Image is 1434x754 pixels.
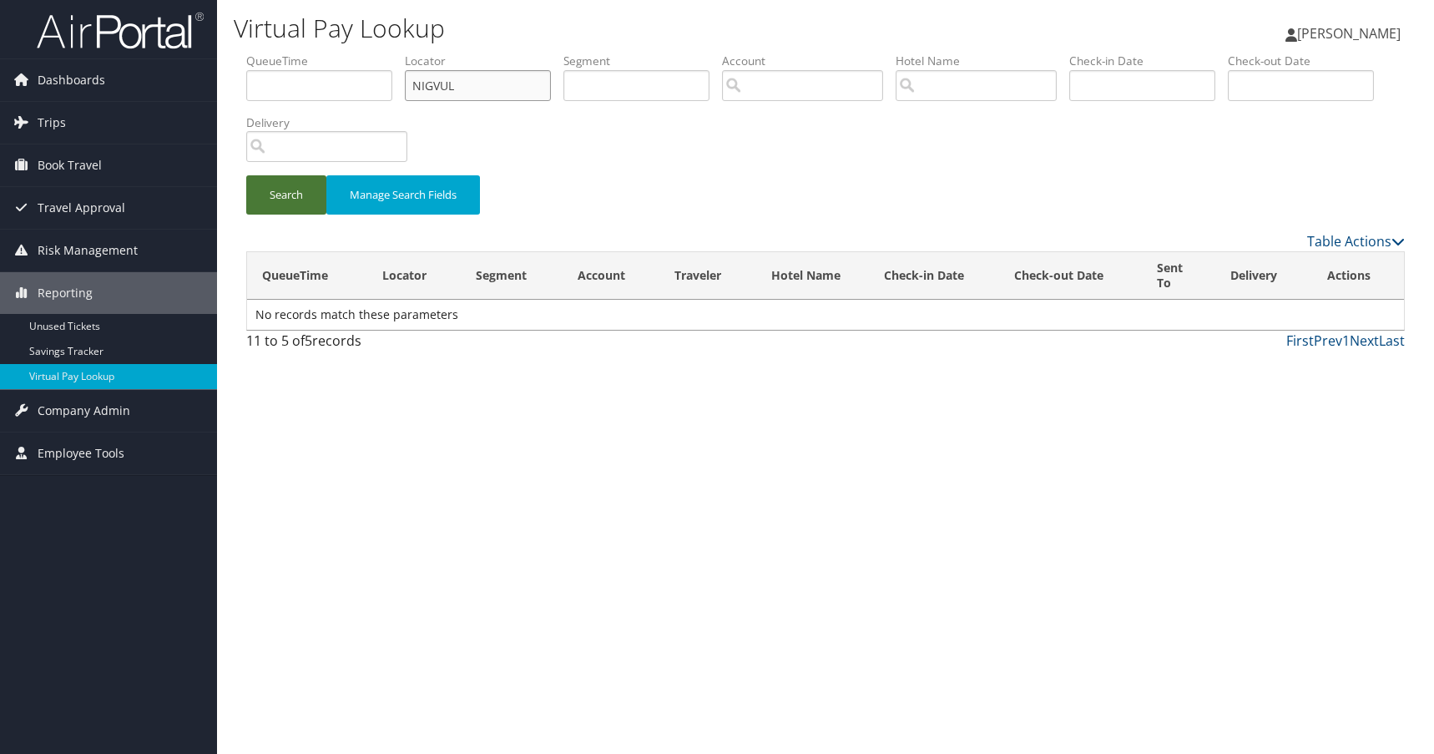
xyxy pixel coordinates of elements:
[38,187,125,229] span: Travel Approval
[1307,232,1405,250] a: Table Actions
[246,175,326,215] button: Search
[38,272,93,314] span: Reporting
[1215,252,1311,300] th: Delivery: activate to sort column ascending
[1312,252,1404,300] th: Actions
[38,433,124,474] span: Employee Tools
[1342,331,1350,350] a: 1
[659,252,755,300] th: Traveler: activate to sort column ascending
[405,53,563,69] label: Locator
[1379,331,1405,350] a: Last
[246,114,420,131] label: Delivery
[38,144,102,186] span: Book Travel
[247,252,367,300] th: QueueTime: activate to sort column ascending
[1314,331,1342,350] a: Prev
[305,331,312,350] span: 5
[563,252,660,300] th: Account: activate to sort column ascending
[247,300,1404,330] td: No records match these parameters
[1069,53,1228,69] label: Check-in Date
[38,59,105,101] span: Dashboards
[38,390,130,432] span: Company Admin
[367,252,461,300] th: Locator: activate to sort column ascending
[722,53,896,69] label: Account
[38,230,138,271] span: Risk Management
[1142,252,1215,300] th: Sent To: activate to sort column ascending
[1350,331,1379,350] a: Next
[999,252,1143,300] th: Check-out Date: activate to sort column ascending
[1297,24,1401,43] span: [PERSON_NAME]
[1286,331,1314,350] a: First
[896,53,1069,69] label: Hotel Name
[869,252,999,300] th: Check-in Date: activate to sort column ascending
[326,175,480,215] button: Manage Search Fields
[246,53,405,69] label: QueueTime
[37,11,204,50] img: airportal-logo.png
[246,331,518,359] div: 11 to 5 of records
[461,252,563,300] th: Segment: activate to sort column ascending
[756,252,869,300] th: Hotel Name: activate to sort column ascending
[234,11,1022,46] h1: Virtual Pay Lookup
[1228,53,1386,69] label: Check-out Date
[38,102,66,144] span: Trips
[1285,8,1417,58] a: [PERSON_NAME]
[563,53,722,69] label: Segment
